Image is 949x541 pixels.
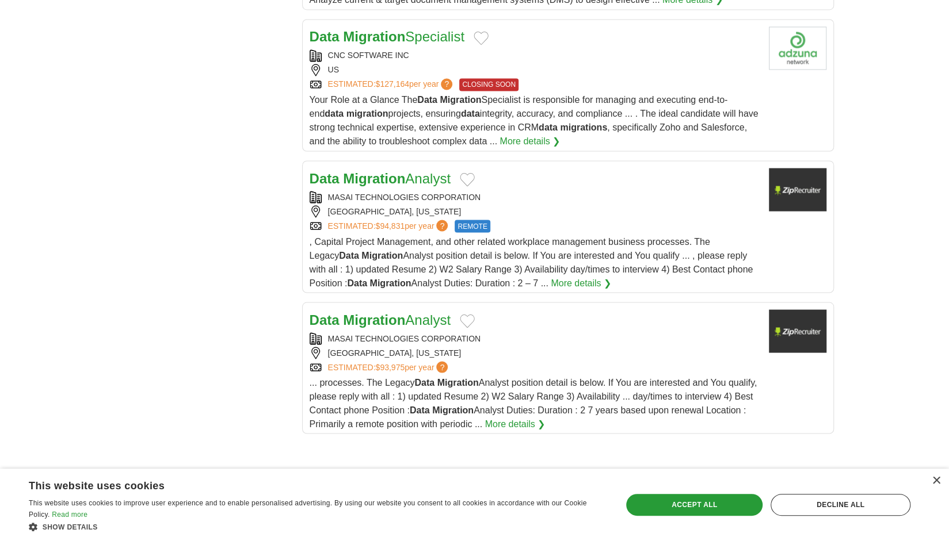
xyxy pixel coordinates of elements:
[29,499,587,519] span: This website uses cookies to improve user experience and to enable personalised advertising. By u...
[436,361,448,373] span: ?
[626,494,763,516] div: Accept all
[310,64,760,76] div: US
[310,347,760,359] div: [GEOGRAPHIC_DATA], [US_STATE]
[328,220,451,232] a: ESTIMATED:$94,831per year?
[361,250,403,260] strong: Migration
[474,31,489,45] button: Add to favorite jobs
[455,220,490,232] span: REMOTE
[771,494,910,516] div: Decline all
[346,109,388,118] strong: migration
[325,109,344,118] strong: data
[343,29,405,44] strong: Migration
[339,250,359,260] strong: Data
[460,172,475,186] button: Add to favorite jobs
[310,312,340,327] strong: Data
[310,29,464,44] a: Data MigrationSpecialist
[310,170,451,186] a: Data MigrationAnalyst
[932,477,940,485] div: Close
[29,521,604,532] div: Show details
[375,362,405,371] span: $93,975
[310,205,760,217] div: [GEOGRAPHIC_DATA], [US_STATE]
[769,26,826,70] img: Company logo
[310,377,757,428] span: ... processes. The Legacy Analyst position detail is below. If You are interested and You qualify...
[375,221,405,230] span: $94,831
[310,191,760,203] div: MASAI TECHNOLOGIES CORPORATION
[29,475,576,493] div: This website uses cookies
[310,170,340,186] strong: Data
[432,405,474,415] strong: Migration
[410,405,430,415] strong: Data
[441,78,452,90] span: ?
[343,170,405,186] strong: Migration
[461,109,480,118] strong: data
[375,79,409,89] span: $127,164
[417,95,437,105] strong: Data
[310,95,759,146] span: Your Role at a Glance The Specialist is responsible for managing and executing end-to-end project...
[440,95,481,105] strong: Migration
[310,49,760,62] div: CNC SOFTWARE INC
[459,78,519,91] span: CLOSING SOON
[343,312,405,327] strong: Migration
[328,361,451,373] a: ESTIMATED:$93,975per year?
[369,278,411,287] strong: Migration
[310,312,451,327] a: Data MigrationAnalyst
[485,417,546,431] a: More details ❯
[310,236,753,287] span: , Capital Project Management, and other related workplace management business processes. The Lega...
[769,309,826,352] img: Company logo
[310,332,760,344] div: MASAI TECHNOLOGIES CORPORATION
[437,377,479,387] strong: Migration
[310,29,340,44] strong: Data
[460,314,475,328] button: Add to favorite jobs
[43,523,98,531] span: Show details
[52,511,87,519] a: Read more, opens a new window
[551,276,611,290] a: More details ❯
[500,135,560,148] a: More details ❯
[414,377,435,387] strong: Data
[436,220,448,231] span: ?
[539,122,558,132] strong: data
[560,122,607,132] strong: migrations
[328,78,455,91] a: ESTIMATED:$127,164per year?
[347,278,367,287] strong: Data
[769,168,826,211] img: Company logo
